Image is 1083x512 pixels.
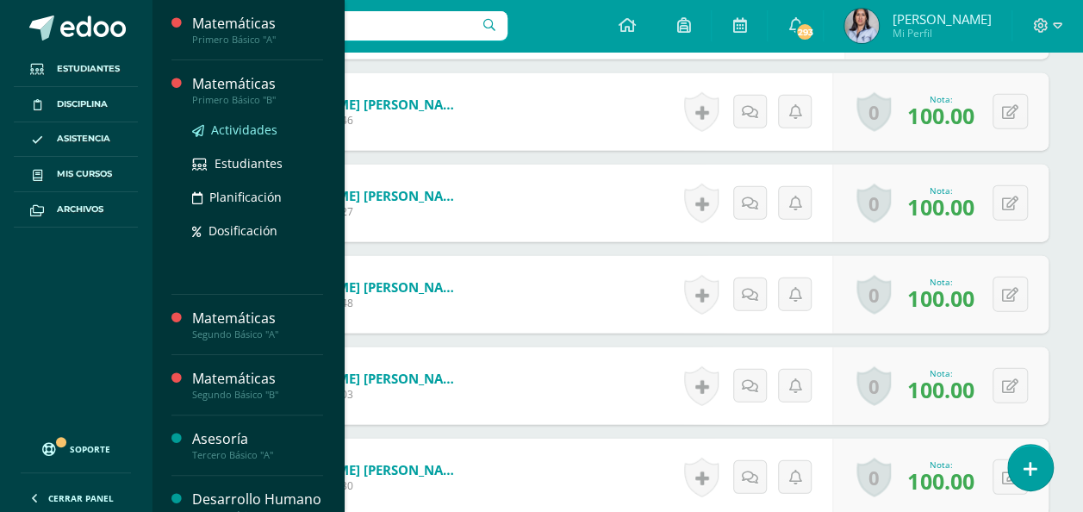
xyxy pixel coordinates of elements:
[856,184,891,223] a: 0
[192,221,323,240] a: Dosificación
[258,370,464,387] a: [PERSON_NAME] [PERSON_NAME]
[844,9,879,43] img: 8cf5eb1a5a761f59109bb9e68a1c83ee.png
[57,132,110,146] span: Asistencia
[856,275,891,315] a: 0
[192,490,323,509] div: Desarrollo Humano
[192,369,323,389] div: Matemáticas
[907,276,974,288] div: Nota:
[258,478,464,493] span: Estudiante 2019130
[70,443,110,455] span: Soporte
[192,369,323,401] a: MatemáticasSegundo Básico "B"
[258,278,464,296] a: [PERSON_NAME] [PERSON_NAME]
[21,426,131,468] a: Soporte
[209,189,282,205] span: Planificación
[14,87,138,122] a: Disciplina
[892,26,991,41] span: Mi Perfil
[57,203,103,216] span: Archivos
[258,96,464,113] a: [PERSON_NAME] [PERSON_NAME]
[258,204,464,219] span: Estudiante 2019127
[192,328,323,340] div: Segundo Básico "A"
[192,309,323,328] div: Matemáticas
[856,458,891,497] a: 0
[192,14,323,46] a: MatemáticasPrimero Básico "A"
[192,389,323,401] div: Segundo Básico "B"
[192,94,323,106] div: Primero Básico "B"
[258,461,464,478] a: [PERSON_NAME] [PERSON_NAME]
[907,192,974,222] span: 100.00
[192,74,323,94] div: Matemáticas
[907,459,974,471] div: Nota:
[192,34,323,46] div: Primero Básico "A"
[192,187,323,207] a: Planificación
[192,74,323,106] a: MatemáticasPrimero Básico "B"
[258,296,464,310] span: Estudiante 2019148
[192,309,323,340] a: MatemáticasSegundo Básico "A"
[211,122,277,138] span: Actividades
[14,122,138,158] a: Asistencia
[907,101,974,130] span: 100.00
[192,429,323,449] div: Asesoría
[907,466,974,496] span: 100.00
[907,367,974,379] div: Nota:
[192,449,323,461] div: Tercero Básico "A"
[48,492,114,504] span: Cerrar panel
[192,153,323,173] a: Estudiantes
[892,10,991,28] span: [PERSON_NAME]
[14,192,138,228] a: Archivos
[57,97,108,111] span: Disciplina
[907,375,974,404] span: 100.00
[192,14,323,34] div: Matemáticas
[57,167,112,181] span: Mis cursos
[856,92,891,132] a: 0
[215,155,283,172] span: Estudiantes
[192,120,323,140] a: Actividades
[14,157,138,192] a: Mis cursos
[258,387,464,402] span: Estudiante 2025503
[14,52,138,87] a: Estudiantes
[907,284,974,313] span: 100.00
[57,62,120,76] span: Estudiantes
[192,429,323,461] a: AsesoríaTercero Básico "A"
[795,22,814,41] span: 293
[907,93,974,105] div: Nota:
[856,366,891,406] a: 0
[907,184,974,197] div: Nota:
[258,187,464,204] a: [PERSON_NAME] [PERSON_NAME]
[258,113,464,128] span: Estudiante 2019146
[209,222,277,239] span: Dosificación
